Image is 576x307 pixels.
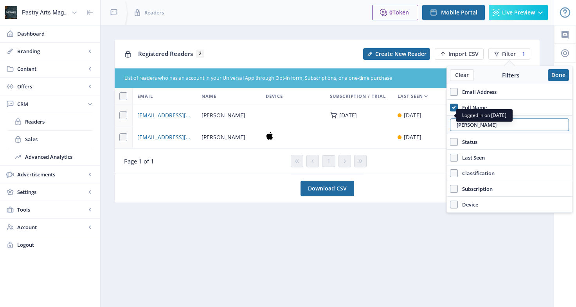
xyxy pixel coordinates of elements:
a: Readers [8,113,92,130]
span: Live Preview [502,9,535,16]
img: properties.app_icon.png [5,6,17,19]
span: Logout [17,241,94,249]
button: Create New Reader [363,48,430,60]
a: [EMAIL_ADDRESS][DOMAIN_NAME] [137,133,192,142]
div: [DATE] [404,133,421,142]
div: 1 [519,51,525,57]
button: Import CSV [435,48,484,60]
a: New page [358,48,430,60]
button: 1 [322,155,335,167]
button: Mobile Portal [422,5,485,20]
span: Settings [17,188,86,196]
button: 0Token [372,5,418,20]
span: Classification [458,169,495,178]
span: Content [17,65,86,73]
span: Page 1 of 1 [124,157,154,165]
a: Sales [8,131,92,148]
span: Account [17,223,86,231]
span: Last Seen [398,92,423,101]
span: Subscription [458,184,493,194]
span: Full Name [458,103,487,112]
span: Filter [502,51,516,57]
a: [EMAIL_ADDRESS][DOMAIN_NAME] [137,111,192,120]
span: 2 [196,50,204,57]
div: List of readers who has an account in your Universal App through Opt-in form, Subscriptions, or a... [124,75,483,82]
span: Offers [17,83,86,90]
span: Registered Readers [138,50,193,57]
span: Logged in on [DATE] [462,112,506,118]
span: Readers [25,118,92,126]
button: Done [548,69,569,81]
app-collection-view: Registered Readers [114,39,540,174]
span: Mobile Portal [441,9,477,16]
span: Name [202,92,216,101]
span: Advanced Analytics [25,153,92,161]
span: [PERSON_NAME] [202,133,245,142]
div: Filters [474,71,548,79]
span: Email Address [458,87,497,97]
span: Advertisements [17,171,86,178]
button: Clear [450,69,474,81]
span: Import CSV [448,51,479,57]
span: Device [458,200,478,209]
span: Sales [25,135,92,143]
a: New page [430,48,484,60]
span: CRM [17,100,86,108]
span: Status [458,137,477,147]
span: Readers [144,9,164,16]
span: Tools [17,206,86,214]
span: Last Seen [458,153,485,162]
div: Pastry Arts Magazine [22,4,68,21]
span: Subscription / Trial [330,92,386,101]
div: [DATE] [339,112,357,118]
a: Download CSV [301,181,354,196]
span: 1 [327,158,330,164]
span: Device [266,92,283,101]
span: Create New Reader [375,51,427,57]
span: Email [137,92,153,101]
button: Filter1 [488,48,530,60]
div: [DATE] [404,111,421,120]
span: Branding [17,47,86,55]
button: Live Preview [489,5,548,20]
span: Dashboard [17,30,94,38]
a: Advanced Analytics [8,148,92,165]
span: [PERSON_NAME] [202,111,245,120]
span: Token [392,9,409,16]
